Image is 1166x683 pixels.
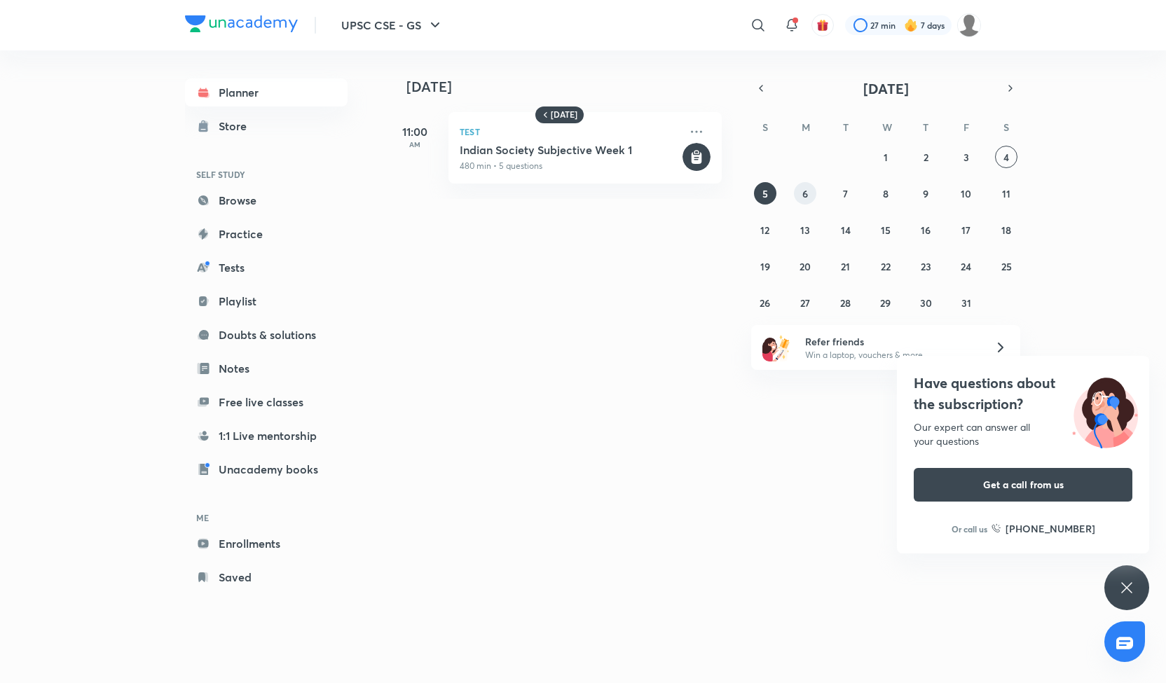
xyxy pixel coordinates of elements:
button: October 10, 2025 [955,182,978,205]
abbr: Thursday [923,120,928,134]
img: Company Logo [185,15,298,32]
a: Practice [185,220,348,248]
abbr: October 19, 2025 [760,260,770,273]
a: [PHONE_NUMBER] [992,521,1095,536]
abbr: Sunday [762,120,768,134]
button: October 9, 2025 [914,182,937,205]
img: ttu_illustration_new.svg [1061,373,1149,448]
button: October 14, 2025 [835,219,857,241]
img: streak [904,18,918,32]
abbr: October 14, 2025 [841,223,851,237]
button: October 28, 2025 [835,291,857,314]
a: Unacademy books [185,455,348,483]
button: October 11, 2025 [995,182,1017,205]
a: Enrollments [185,530,348,558]
abbr: October 22, 2025 [881,260,891,273]
abbr: October 1, 2025 [884,151,888,164]
abbr: October 27, 2025 [800,296,810,310]
abbr: Monday [802,120,810,134]
button: October 30, 2025 [914,291,937,314]
abbr: October 9, 2025 [923,187,928,200]
a: Browse [185,186,348,214]
button: October 23, 2025 [914,255,937,277]
abbr: October 3, 2025 [963,151,969,164]
button: October 17, 2025 [955,219,978,241]
button: October 5, 2025 [754,182,776,205]
p: 480 min • 5 questions [460,160,680,172]
a: Company Logo [185,15,298,36]
abbr: October 24, 2025 [961,260,971,273]
button: October 27, 2025 [794,291,816,314]
h4: Have questions about the subscription? [914,373,1132,415]
button: October 12, 2025 [754,219,776,241]
abbr: October 26, 2025 [760,296,770,310]
abbr: October 15, 2025 [881,223,891,237]
button: UPSC CSE - GS [333,11,452,39]
h6: SELF STUDY [185,163,348,186]
img: avatar [816,19,829,32]
a: Store [185,112,348,140]
a: Doubts & solutions [185,321,348,349]
abbr: October 18, 2025 [1001,223,1011,237]
abbr: October 16, 2025 [921,223,931,237]
img: Diveesha Deevela [957,13,981,37]
abbr: October 4, 2025 [1003,151,1009,164]
abbr: October 21, 2025 [841,260,850,273]
h6: [DATE] [551,109,577,120]
img: referral [762,333,790,361]
h5: Indian Society Subjective Week 1 [460,143,680,157]
div: Our expert can answer all your questions [914,420,1132,448]
a: Free live classes [185,388,348,416]
button: October 4, 2025 [995,146,1017,168]
abbr: October 20, 2025 [800,260,811,273]
a: Playlist [185,287,348,315]
p: Or call us [952,523,987,535]
button: October 8, 2025 [874,182,897,205]
abbr: October 23, 2025 [921,260,931,273]
button: October 16, 2025 [914,219,937,241]
abbr: October 2, 2025 [924,151,928,164]
p: Win a laptop, vouchers & more [805,349,978,361]
button: October 18, 2025 [995,219,1017,241]
abbr: October 25, 2025 [1001,260,1012,273]
button: October 22, 2025 [874,255,897,277]
abbr: October 8, 2025 [883,187,889,200]
abbr: October 13, 2025 [800,223,810,237]
button: October 6, 2025 [794,182,816,205]
button: October 13, 2025 [794,219,816,241]
a: Planner [185,78,348,106]
button: October 26, 2025 [754,291,776,314]
abbr: October 10, 2025 [961,187,971,200]
button: Get a call from us [914,468,1132,502]
button: October 24, 2025 [955,255,978,277]
a: Saved [185,563,348,591]
span: [DATE] [863,79,909,98]
abbr: October 11, 2025 [1002,187,1010,200]
abbr: October 30, 2025 [920,296,932,310]
button: October 31, 2025 [955,291,978,314]
abbr: October 31, 2025 [961,296,971,310]
h6: [PHONE_NUMBER] [1006,521,1095,536]
abbr: October 17, 2025 [961,223,970,237]
button: October 19, 2025 [754,255,776,277]
button: October 25, 2025 [995,255,1017,277]
a: Notes [185,354,348,382]
button: [DATE] [771,78,1001,98]
abbr: Friday [963,120,969,134]
abbr: Wednesday [882,120,892,134]
a: 1:1 Live mentorship [185,422,348,450]
abbr: October 7, 2025 [843,187,848,200]
button: October 7, 2025 [835,182,857,205]
abbr: Saturday [1003,120,1009,134]
h6: ME [185,506,348,530]
h6: Refer friends [805,334,978,349]
h5: 11:00 [387,123,443,140]
button: October 3, 2025 [955,146,978,168]
p: Test [460,123,680,140]
div: Store [219,118,255,134]
button: October 20, 2025 [794,255,816,277]
abbr: October 12, 2025 [760,223,769,237]
abbr: October 28, 2025 [840,296,851,310]
a: Tests [185,254,348,282]
p: AM [387,140,443,149]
